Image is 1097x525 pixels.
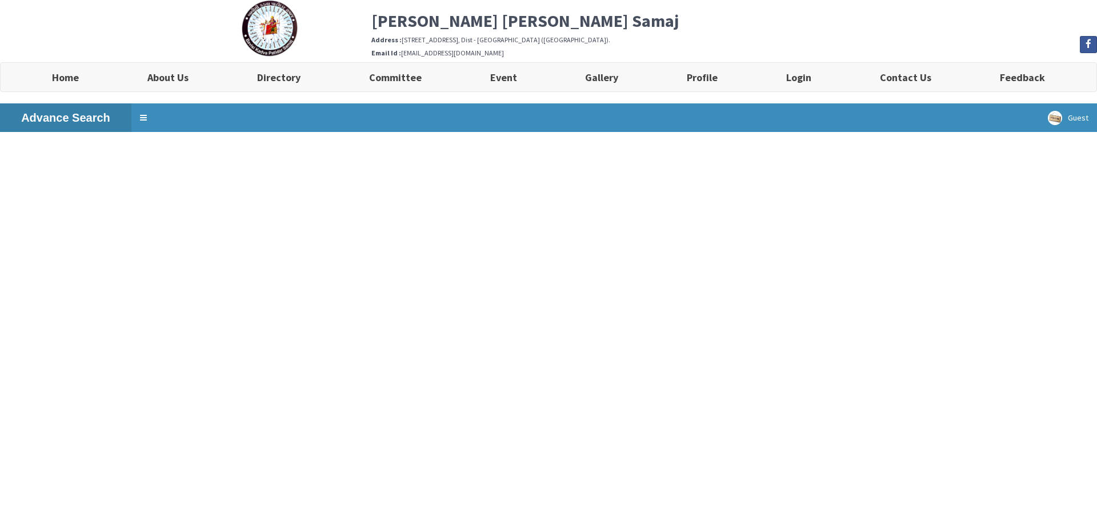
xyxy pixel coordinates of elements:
[1000,71,1045,84] b: Feedback
[551,63,652,91] a: Gallery
[21,111,110,124] b: Advance Search
[1048,111,1062,125] img: User Image
[52,71,79,84] b: Home
[752,63,846,91] a: Login
[371,36,1097,43] h6: [STREET_ADDRESS], Dist - [GEOGRAPHIC_DATA] ([GEOGRAPHIC_DATA]).
[1068,113,1088,123] span: Guest
[335,63,456,91] a: Committee
[687,71,718,84] b: Profile
[456,63,551,91] a: Event
[966,63,1079,91] a: Feedback
[371,49,401,57] b: Email Id :
[113,63,223,91] a: About Us
[371,49,1097,57] h6: [EMAIL_ADDRESS][DOMAIN_NAME]
[369,71,422,84] b: Committee
[1039,103,1097,132] a: Guest
[880,71,931,84] b: Contact Us
[846,63,966,91] a: Contact Us
[371,10,679,31] b: [PERSON_NAME] [PERSON_NAME] Samaj
[786,71,811,84] b: Login
[371,35,402,44] b: Address :
[147,71,189,84] b: About Us
[257,71,301,84] b: Directory
[585,71,618,84] b: Gallery
[223,63,335,91] a: Directory
[18,63,113,91] a: Home
[490,71,517,84] b: Event
[652,63,752,91] a: Profile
